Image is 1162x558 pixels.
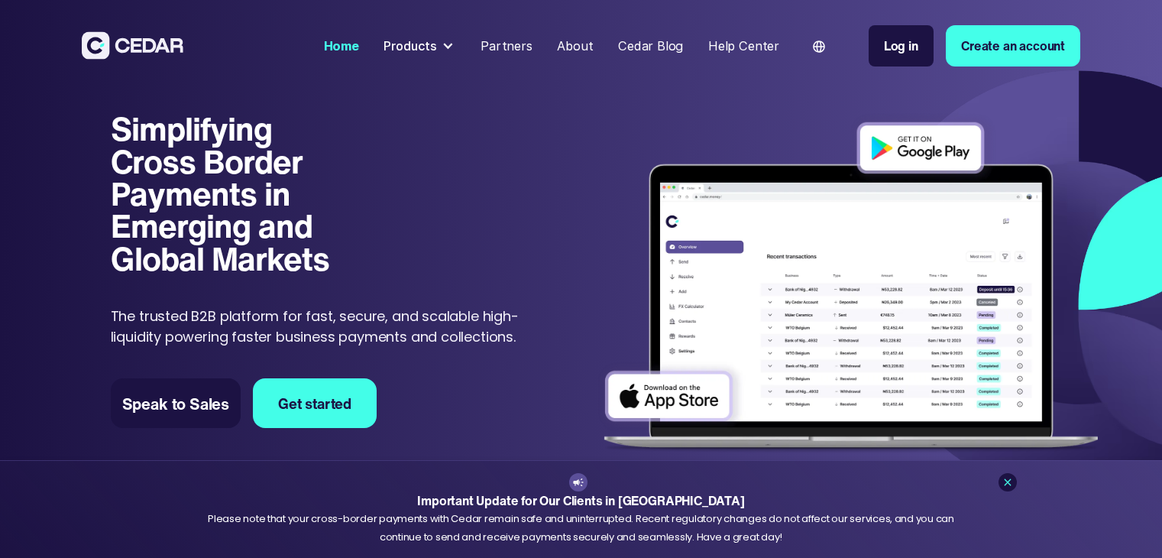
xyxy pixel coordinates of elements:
[384,37,437,56] div: Products
[593,112,1109,464] img: Dashboard of transactions
[612,29,690,63] a: Cedar Blog
[111,306,531,347] p: The trusted B2B platform for fast, secure, and scalable high-liquidity powering faster business p...
[377,31,461,62] div: Products
[702,29,785,63] a: Help Center
[111,378,241,428] a: Speak to Sales
[557,37,593,56] div: About
[869,25,934,67] a: Log in
[946,25,1080,67] a: Create an account
[253,378,376,428] a: Get started
[474,29,539,63] a: Partners
[551,29,599,63] a: About
[317,29,365,63] a: Home
[813,41,825,53] img: world icon
[111,112,363,274] h1: Simplifying Cross Border Payments in Emerging and Global Markets
[618,37,683,56] div: Cedar Blog
[708,37,779,56] div: Help Center
[481,37,532,56] div: Partners
[884,37,918,56] div: Log in
[324,37,359,56] div: Home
